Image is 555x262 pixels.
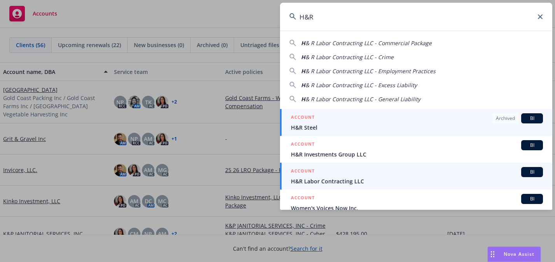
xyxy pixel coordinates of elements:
span: Women's Voices Now Inc. [291,204,543,212]
input: Search... [280,3,552,31]
span: H [301,53,305,61]
span: H [301,81,305,89]
span: & R Labor Contracting LLC - Crime [305,53,394,61]
span: H&R Labor Contracting LLC [291,177,543,185]
span: & R Labor Contracting LLC - Commercial Package [305,39,432,47]
span: & R Labor Contracting LLC - Excess Liability [305,81,417,89]
span: Nova Assist [504,251,534,257]
h5: ACCOUNT [291,194,315,203]
h5: ACCOUNT [291,167,315,176]
a: ACCOUNTBIWomen's Voices Now Inc. [280,190,552,216]
span: & R Labor Contracting LLC - General Liability [305,95,420,103]
span: BI [524,195,540,202]
div: Drag to move [488,247,497,262]
span: & R Labor Contracting LLC - Employment Practices [305,67,436,75]
button: Nova Assist [487,246,541,262]
span: H [301,39,305,47]
a: ACCOUNTBIH&R Investments Group LLC [280,136,552,163]
span: H&R Investments Group LLC [291,150,543,158]
span: H&R Steel [291,123,543,132]
span: BI [524,142,540,149]
span: H [301,95,305,103]
span: BI [524,169,540,176]
a: ACCOUNTArchivedBIH&R Steel [280,109,552,136]
a: ACCOUNTBIH&R Labor Contracting LLC [280,163,552,190]
span: Archived [496,115,515,122]
h5: ACCOUNT [291,113,315,123]
h5: ACCOUNT [291,140,315,149]
span: BI [524,115,540,122]
span: H [301,67,305,75]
